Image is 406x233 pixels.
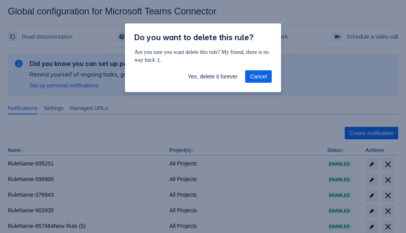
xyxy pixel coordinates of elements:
[245,70,272,83] button: Cancel
[134,48,272,64] p: Are you sure you want delete this rule? My friend, there is no way back :(.
[134,33,254,42] span: Do you want to delete this rule?
[250,70,267,83] span: Cancel
[183,70,242,83] button: Yes, delete it forever
[188,70,237,83] span: Yes, delete it forever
